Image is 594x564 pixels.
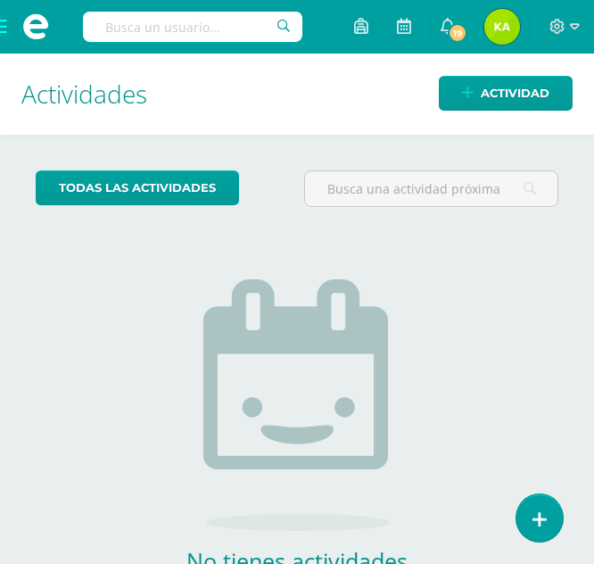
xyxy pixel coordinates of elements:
[448,23,467,43] span: 19
[203,279,391,531] img: no_activities.png
[481,77,549,110] span: Actividad
[36,170,239,205] a: todas las Actividades
[439,76,573,111] a: Actividad
[21,54,573,135] h1: Actividades
[305,171,557,206] input: Busca una actividad próxima aquí...
[484,9,520,45] img: d6f4a965678b72818fa0429cbf0648b7.png
[83,12,302,42] input: Busca un usuario...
